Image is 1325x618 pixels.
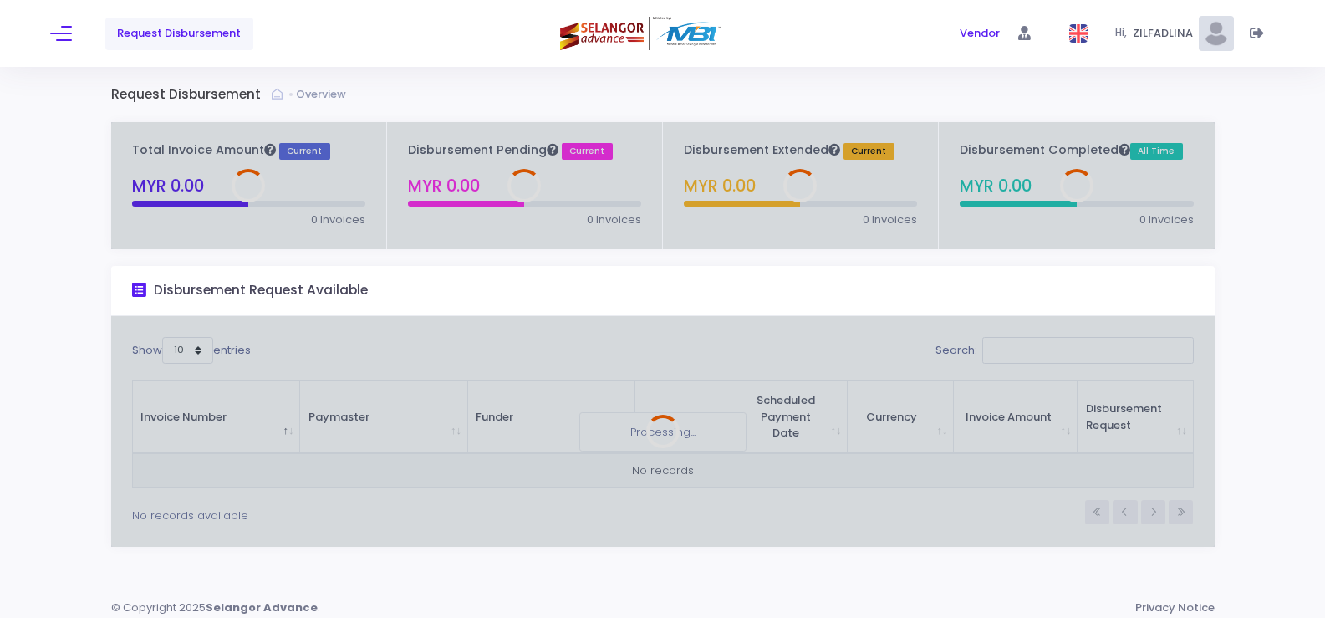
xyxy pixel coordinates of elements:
[960,25,1000,42] span: Vendor
[560,17,723,51] img: Logo
[117,25,241,42] span: Request Disbursement
[111,87,272,103] h3: Request Disbursement
[1135,600,1215,616] a: Privacy Notice
[105,18,253,50] a: Request Disbursement
[111,600,334,616] div: © Copyright 2025 .
[1133,25,1199,42] span: ZILFADLINA
[1199,16,1234,51] img: Pic
[206,600,318,616] strong: Selangor Advance
[154,283,368,299] h3: Disbursement Request Available
[296,86,350,103] a: Overview
[1115,26,1133,41] span: Hi,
